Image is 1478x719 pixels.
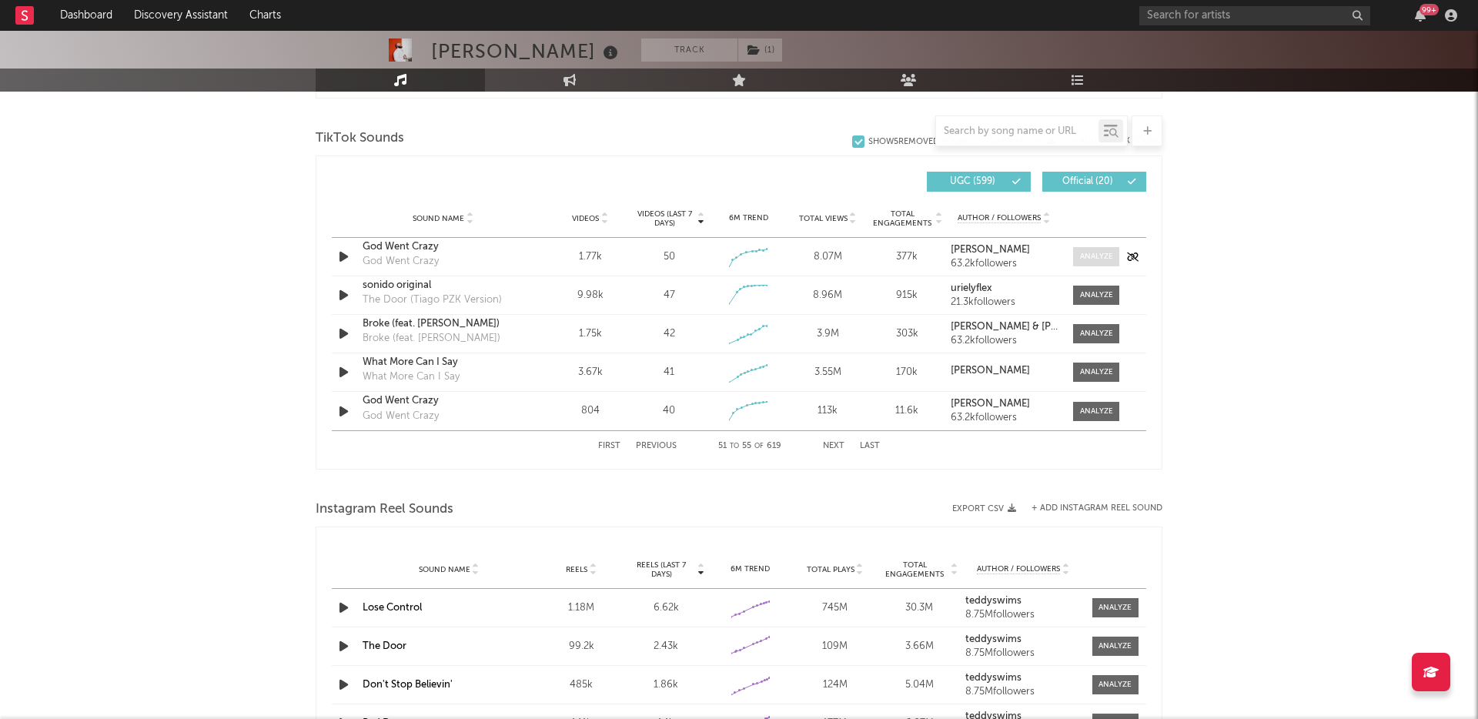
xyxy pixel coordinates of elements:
a: God Went Crazy [363,393,523,409]
button: Previous [636,442,677,450]
button: Official(20) [1042,172,1146,192]
strong: teddyswims [965,634,1022,644]
span: Sound Name [419,565,470,574]
div: 8.75M followers [965,648,1081,659]
span: Total Plays [807,565,854,574]
div: 113k [792,403,864,419]
div: + Add Instagram Reel Sound [1016,504,1162,513]
div: 377k [871,249,943,265]
a: The Door [363,641,406,651]
span: of [754,443,764,450]
div: 3.66M [881,639,958,654]
div: 1.18M [543,600,620,616]
strong: [PERSON_NAME] [951,366,1030,376]
a: Don't Stop Believin' [363,680,453,690]
span: UGC ( 599 ) [937,177,1008,186]
div: The Door (Tiago PZK Version) [363,293,502,308]
div: 6M Trend [713,212,784,224]
input: Search by song name or URL [936,125,1098,138]
div: 915k [871,288,943,303]
strong: [PERSON_NAME] [951,245,1030,255]
div: 63.2k followers [951,259,1058,269]
div: 2.43k [627,639,704,654]
a: God Went Crazy [363,239,523,255]
strong: teddyswims [965,673,1022,683]
a: [PERSON_NAME] [951,366,1058,376]
a: Broke (feat. [PERSON_NAME]) [363,316,523,332]
button: Export CSV [952,504,1016,513]
span: Total Engagements [881,560,949,579]
div: 9.98k [554,288,626,303]
div: 8.96M [792,288,864,303]
button: First [598,442,620,450]
div: 41 [664,365,674,380]
div: 11.6k [871,403,943,419]
div: Broke (feat. [PERSON_NAME]) [363,331,500,346]
div: What More Can I Say [363,370,460,385]
span: ( 1 ) [737,38,783,62]
div: 1.77k [554,249,626,265]
button: Track [641,38,737,62]
a: [PERSON_NAME] [951,399,1058,410]
a: [PERSON_NAME] & [PERSON_NAME] [951,322,1058,333]
input: Search for artists [1139,6,1370,25]
div: 8.75M followers [965,610,1081,620]
div: 3.67k [554,365,626,380]
a: sonido original [363,278,523,293]
div: 1.75k [554,326,626,342]
div: 47 [664,288,675,303]
div: 745M [797,600,874,616]
span: Instagram Reel Sounds [316,500,453,519]
a: [PERSON_NAME] [951,245,1058,256]
span: Total Views [799,214,848,223]
a: urielyflex [951,283,1058,294]
a: teddyswims [965,673,1081,684]
button: Last [860,442,880,450]
span: Total Engagements [871,209,934,228]
div: God Went Crazy [363,409,439,424]
a: What More Can I Say [363,355,523,370]
div: 109M [797,639,874,654]
div: 40 [663,403,675,419]
button: Next [823,442,844,450]
span: Author / Followers [977,564,1060,574]
span: Author / Followers [958,213,1041,223]
div: 804 [554,403,626,419]
a: teddyswims [965,596,1081,607]
div: 63.2k followers [951,413,1058,423]
div: 303k [871,326,943,342]
span: Videos [572,214,599,223]
div: 3.9M [792,326,864,342]
strong: teddyswims [965,596,1022,606]
a: Lose Control [363,603,422,613]
div: 30.3M [881,600,958,616]
button: (1) [738,38,782,62]
div: 124M [797,677,874,693]
button: UGC(599) [927,172,1031,192]
span: Sound Name [413,214,464,223]
span: Reels [566,565,587,574]
div: 6.62k [627,600,704,616]
div: 21.3k followers [951,297,1058,308]
div: God Went Crazy [363,254,439,269]
div: 170k [871,365,943,380]
div: 99.2k [543,639,620,654]
div: 8.07M [792,249,864,265]
div: 8.75M followers [965,687,1081,697]
button: + Add Instagram Reel Sound [1032,504,1162,513]
div: 51 55 619 [707,437,792,456]
div: 3.55M [792,365,864,380]
div: 6M Trend [712,563,789,575]
a: teddyswims [965,634,1081,645]
div: 63.2k followers [951,336,1058,346]
div: [PERSON_NAME] [431,38,622,64]
div: 99 + [1419,4,1439,15]
div: 485k [543,677,620,693]
strong: urielyflex [951,283,992,293]
strong: [PERSON_NAME] [951,399,1030,409]
div: 42 [664,326,675,342]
